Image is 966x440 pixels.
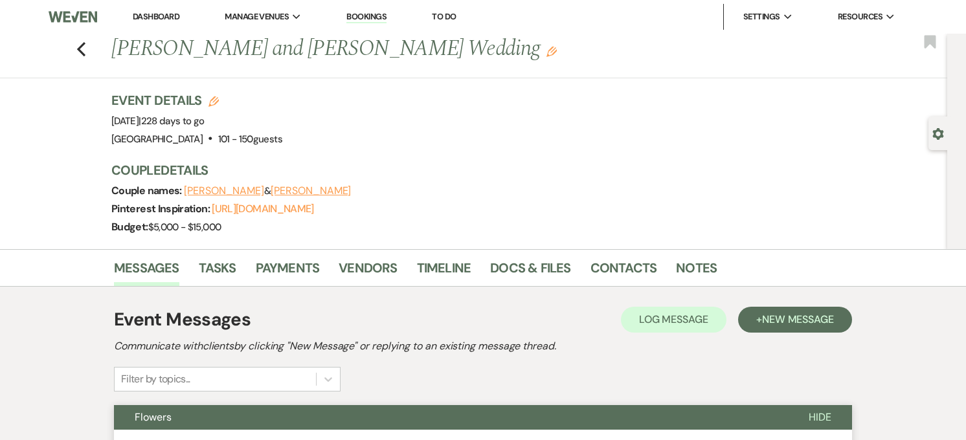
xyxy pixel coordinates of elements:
[49,3,97,30] img: Weven Logo
[148,221,221,234] span: $5,000 - $15,000
[184,186,264,196] button: [PERSON_NAME]
[139,115,204,127] span: |
[809,410,831,424] span: Hide
[114,405,788,430] button: Flowers
[271,186,351,196] button: [PERSON_NAME]
[432,11,456,22] a: To Do
[111,91,282,109] h3: Event Details
[114,338,852,354] h2: Communicate with clients by clicking "New Message" or replying to an existing message thread.
[184,184,351,197] span: &
[111,34,691,65] h1: [PERSON_NAME] and [PERSON_NAME] Wedding
[639,313,708,326] span: Log Message
[788,405,852,430] button: Hide
[114,306,251,333] h1: Event Messages
[417,258,471,286] a: Timeline
[346,11,387,23] a: Bookings
[490,258,570,286] a: Docs & Files
[212,202,313,215] a: [URL][DOMAIN_NAME]
[743,10,780,23] span: Settings
[762,313,834,326] span: New Message
[121,371,190,387] div: Filter by topics...
[111,220,148,234] span: Budget:
[225,10,289,23] span: Manage Venues
[111,161,837,179] h3: Couple Details
[141,115,205,127] span: 228 days to go
[111,133,203,146] span: [GEOGRAPHIC_DATA]
[676,258,717,286] a: Notes
[111,115,205,127] span: [DATE]
[621,307,726,333] button: Log Message
[838,10,882,23] span: Resources
[738,307,852,333] button: +New Message
[218,133,282,146] span: 101 - 150 guests
[932,127,944,139] button: Open lead details
[339,258,397,286] a: Vendors
[114,258,179,286] a: Messages
[590,258,657,286] a: Contacts
[133,11,179,22] a: Dashboard
[135,410,172,424] span: Flowers
[111,184,184,197] span: Couple names:
[256,258,320,286] a: Payments
[546,45,557,57] button: Edit
[111,202,212,215] span: Pinterest Inspiration:
[199,258,236,286] a: Tasks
